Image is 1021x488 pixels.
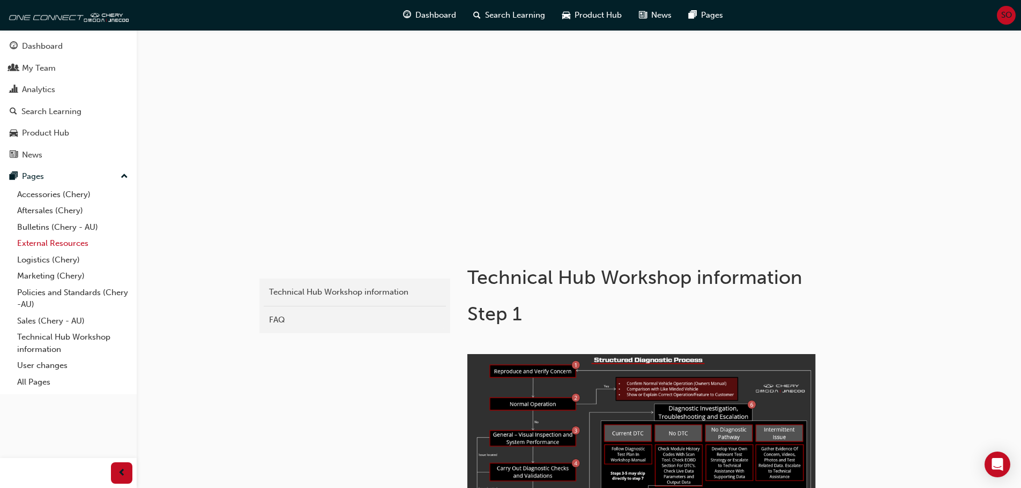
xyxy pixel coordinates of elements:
[415,9,456,21] span: Dashboard
[5,4,129,26] img: oneconnect
[4,102,132,122] a: Search Learning
[473,9,481,22] span: search-icon
[264,311,446,329] a: FAQ
[1001,9,1012,21] span: SO
[985,452,1010,477] div: Open Intercom Messenger
[575,9,622,21] span: Product Hub
[4,58,132,78] a: My Team
[13,329,132,357] a: Technical Hub Workshop information
[22,170,44,183] div: Pages
[13,235,132,252] a: External Resources
[10,129,18,138] span: car-icon
[10,151,18,160] span: news-icon
[13,186,132,203] a: Accessories (Chery)
[4,123,132,143] a: Product Hub
[22,127,69,139] div: Product Hub
[689,9,697,22] span: pages-icon
[651,9,672,21] span: News
[554,4,630,26] a: car-iconProduct Hub
[13,313,132,329] a: Sales (Chery - AU)
[467,266,819,289] h1: Technical Hub Workshop information
[269,286,441,298] div: Technical Hub Workshop information
[485,9,545,21] span: Search Learning
[13,268,132,284] a: Marketing (Chery)
[562,9,570,22] span: car-icon
[639,9,647,22] span: news-icon
[118,467,126,480] span: prev-icon
[13,357,132,374] a: User changes
[264,283,446,302] a: Technical Hub Workshop information
[10,107,17,117] span: search-icon
[701,9,723,21] span: Pages
[21,106,81,118] div: Search Learning
[13,252,132,268] a: Logistics (Chery)
[10,172,18,182] span: pages-icon
[4,34,132,167] button: DashboardMy TeamAnalyticsSearch LearningProduct HubNews
[13,284,132,313] a: Policies and Standards (Chery -AU)
[22,149,42,161] div: News
[997,6,1016,25] button: SO
[121,170,128,184] span: up-icon
[4,145,132,165] a: News
[22,40,63,52] div: Dashboard
[13,374,132,391] a: All Pages
[10,85,18,95] span: chart-icon
[13,219,132,236] a: Bulletins (Chery - AU)
[403,9,411,22] span: guage-icon
[630,4,680,26] a: news-iconNews
[394,4,465,26] a: guage-iconDashboard
[22,62,56,74] div: My Team
[467,302,522,325] span: Step 1
[4,80,132,100] a: Analytics
[10,64,18,73] span: people-icon
[22,84,55,96] div: Analytics
[13,202,132,219] a: Aftersales (Chery)
[269,314,441,326] div: FAQ
[4,167,132,186] button: Pages
[680,4,732,26] a: pages-iconPages
[10,42,18,51] span: guage-icon
[4,36,132,56] a: Dashboard
[465,4,554,26] a: search-iconSearch Learning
